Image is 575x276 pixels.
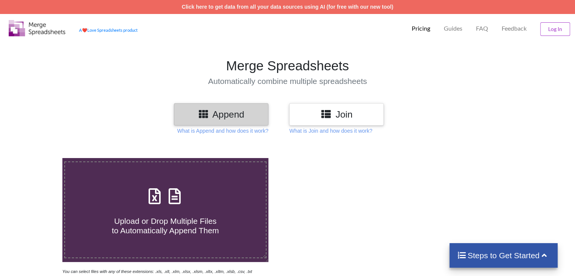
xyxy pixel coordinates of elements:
[457,251,550,260] h4: Steps to Get Started
[9,20,65,36] img: Logo.png
[79,28,138,33] a: AheartLove Spreadsheets product
[476,25,488,33] p: FAQ
[412,25,430,33] p: Pricing
[289,127,372,135] p: What is Join and how does it work?
[182,4,394,10] a: Click here to get data from all your data sources using AI (for free with our new tool)
[62,269,252,274] i: You can select files with any of these extensions: .xls, .xlt, .xlm, .xlsx, .xlsm, .xltx, .xltm, ...
[295,109,378,120] h3: Join
[540,22,570,36] button: Log In
[180,109,263,120] h3: Append
[112,217,219,235] span: Upload or Drop Multiple Files to Automatically Append Them
[177,127,268,135] p: What is Append and how does it work?
[82,28,87,33] span: heart
[502,25,527,31] span: Feedback
[444,25,462,33] p: Guides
